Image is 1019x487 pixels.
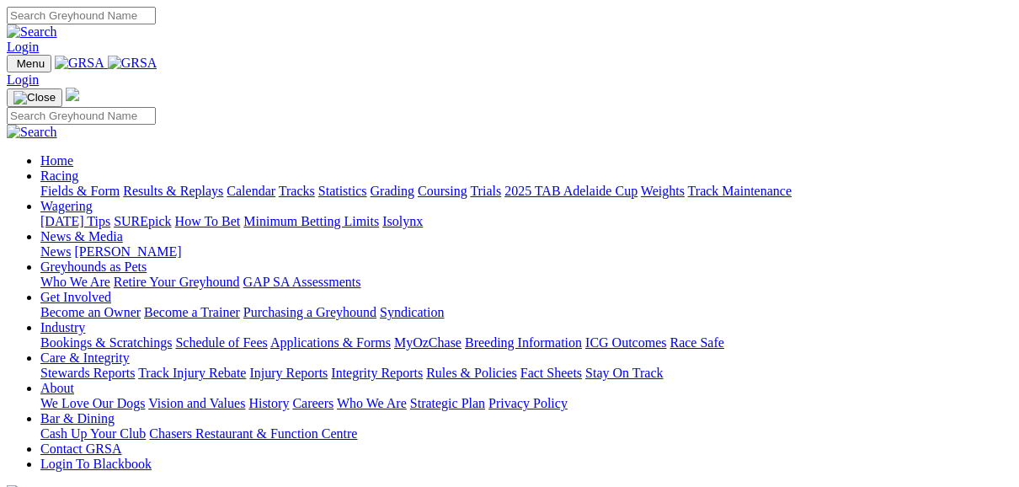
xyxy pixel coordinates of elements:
[40,426,146,441] a: Cash Up Your Club
[17,57,45,70] span: Menu
[504,184,638,198] a: 2025 TAB Adelaide Cup
[249,366,328,380] a: Injury Reports
[40,366,1012,381] div: Care & Integrity
[371,184,414,198] a: Grading
[40,199,93,213] a: Wagering
[270,335,391,350] a: Applications & Forms
[40,305,141,319] a: Become an Owner
[40,396,145,410] a: We Love Our Dogs
[243,275,361,289] a: GAP SA Assessments
[7,107,156,125] input: Search
[337,396,407,410] a: Who We Are
[55,56,104,71] img: GRSA
[40,184,120,198] a: Fields & Form
[40,305,1012,320] div: Get Involved
[175,335,267,350] a: Schedule of Fees
[520,366,582,380] a: Fact Sheets
[40,260,147,274] a: Greyhounds as Pets
[40,275,1012,290] div: Greyhounds as Pets
[279,184,315,198] a: Tracks
[585,335,666,350] a: ICG Outcomes
[40,275,110,289] a: Who We Are
[7,7,156,24] input: Search
[7,55,51,72] button: Toggle navigation
[426,366,517,380] a: Rules & Policies
[40,351,130,365] a: Care & Integrity
[292,396,333,410] a: Careers
[40,244,1012,260] div: News & Media
[114,275,240,289] a: Retire Your Greyhound
[331,366,423,380] a: Integrity Reports
[40,184,1012,199] div: Racing
[470,184,501,198] a: Trials
[410,396,485,410] a: Strategic Plan
[248,396,289,410] a: History
[7,40,39,54] a: Login
[7,125,57,140] img: Search
[641,184,685,198] a: Weights
[40,396,1012,411] div: About
[670,335,723,350] a: Race Safe
[40,320,85,334] a: Industry
[585,366,663,380] a: Stay On Track
[40,214,1012,229] div: Wagering
[40,457,152,471] a: Login To Blackbook
[40,335,1012,351] div: Industry
[243,305,376,319] a: Purchasing a Greyhound
[40,411,115,425] a: Bar & Dining
[40,244,71,259] a: News
[13,91,56,104] img: Close
[123,184,223,198] a: Results & Replays
[40,335,172,350] a: Bookings & Scratchings
[465,335,582,350] a: Breeding Information
[40,426,1012,442] div: Bar & Dining
[114,214,171,228] a: SUREpick
[148,396,245,410] a: Vision and Values
[7,88,62,107] button: Toggle navigation
[40,153,73,168] a: Home
[382,214,423,228] a: Isolynx
[394,335,461,350] a: MyOzChase
[66,88,79,101] img: logo-grsa-white.png
[149,426,357,441] a: Chasers Restaurant & Function Centre
[40,169,78,183] a: Racing
[108,56,157,71] img: GRSA
[688,184,792,198] a: Track Maintenance
[227,184,275,198] a: Calendar
[40,366,135,380] a: Stewards Reports
[318,184,367,198] a: Statistics
[40,290,111,304] a: Get Involved
[7,24,57,40] img: Search
[175,214,241,228] a: How To Bet
[138,366,246,380] a: Track Injury Rebate
[74,244,181,259] a: [PERSON_NAME]
[40,442,121,456] a: Contact GRSA
[243,214,379,228] a: Minimum Betting Limits
[7,72,39,87] a: Login
[380,305,444,319] a: Syndication
[40,381,74,395] a: About
[40,214,110,228] a: [DATE] Tips
[40,229,123,243] a: News & Media
[144,305,240,319] a: Become a Trainer
[488,396,568,410] a: Privacy Policy
[418,184,467,198] a: Coursing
